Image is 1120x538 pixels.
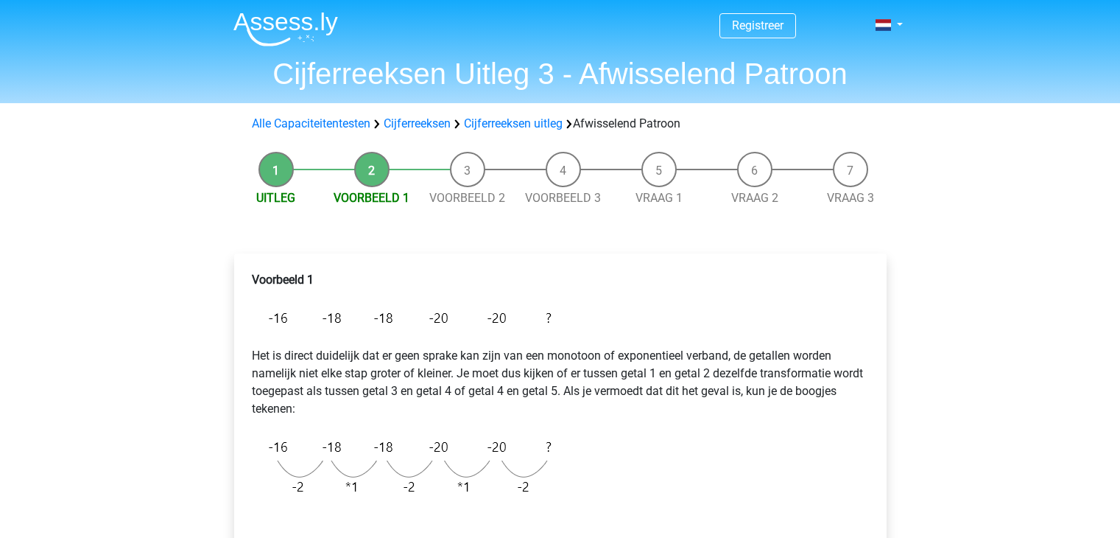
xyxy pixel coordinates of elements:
[635,191,683,205] a: Vraag 1
[252,430,559,504] img: Alternating_Example_1_2.png
[252,347,869,418] p: Het is direct duidelijk dat er geen sprake kan zijn van een monotoon of exponentieel verband, de ...
[252,301,559,335] img: Alternating_Example_1.png
[256,191,295,205] a: Uitleg
[252,273,314,287] b: Voorbeeld 1
[246,115,875,133] div: Afwisselend Patroon
[525,191,601,205] a: Voorbeeld 3
[732,18,783,32] a: Registreer
[334,191,409,205] a: Voorbeeld 1
[384,116,451,130] a: Cijferreeksen
[429,191,505,205] a: Voorbeeld 2
[233,12,338,46] img: Assessly
[464,116,563,130] a: Cijferreeksen uitleg
[731,191,778,205] a: Vraag 2
[827,191,874,205] a: Vraag 3
[252,116,370,130] a: Alle Capaciteitentesten
[222,56,899,91] h1: Cijferreeksen Uitleg 3 - Afwisselend Patroon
